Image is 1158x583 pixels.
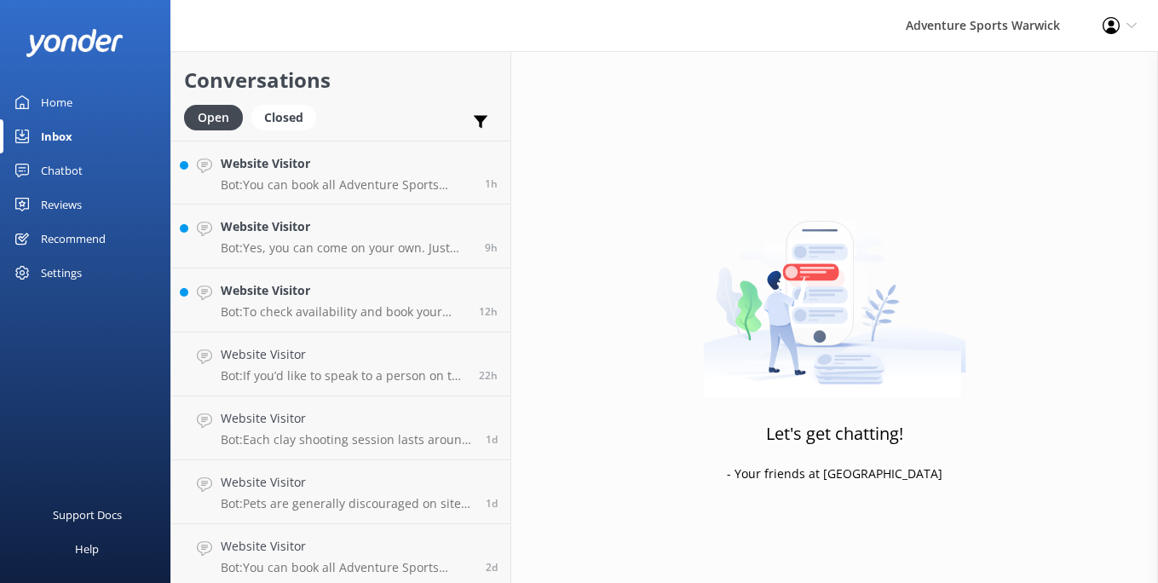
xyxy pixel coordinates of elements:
[221,560,473,575] p: Bot: You can book all Adventure Sports activity packages online at: [URL][DOMAIN_NAME]. Options i...
[221,409,473,428] h4: Website Visitor
[171,460,510,524] a: Website VisitorBot:Pets are generally discouraged on site. However, dogs are allowed at the Club ...
[486,496,498,511] span: Oct 12 2025 01:04pm (UTC +01:00) Europe/London
[41,85,72,119] div: Home
[184,105,243,130] div: Open
[221,281,466,300] h4: Website Visitor
[171,141,510,205] a: Website VisitorBot:You can book all Adventure Sports activity packages online at: [URL][DOMAIN_NA...
[171,396,510,460] a: Website VisitorBot:Each clay shooting session lasts around 60 minutes.1d
[221,473,473,492] h4: Website Visitor
[251,105,316,130] div: Closed
[703,185,966,398] img: artwork of a man stealing a conversation from at giant smartphone
[171,332,510,396] a: Website VisitorBot:If you’d like to speak to a person on the Adventure Sports team, please call [...
[53,498,122,532] div: Support Docs
[221,345,466,364] h4: Website Visitor
[221,177,472,193] p: Bot: You can book all Adventure Sports activity packages online at: [URL][DOMAIN_NAME]. Options i...
[479,304,498,319] span: Oct 13 2025 11:18pm (UTC +01:00) Europe/London
[171,205,510,268] a: Website VisitorBot:Yes, you can come on your own. Just make sure to book your tour in advance by ...
[485,240,498,255] span: Oct 14 2025 02:36am (UTC +01:00) Europe/London
[171,268,510,332] a: Website VisitorBot:To check availability and book your tour, please visit: [URL][DOMAIN_NAME].12h
[221,240,472,256] p: Bot: Yes, you can come on your own. Just make sure to book your tour in advance by visiting [URL]...
[479,368,498,383] span: Oct 13 2025 01:12pm (UTC +01:00) Europe/London
[221,304,466,320] p: Bot: To check availability and book your tour, please visit: [URL][DOMAIN_NAME].
[41,256,82,290] div: Settings
[486,560,498,574] span: Oct 12 2025 11:14am (UTC +01:00) Europe/London
[251,107,325,126] a: Closed
[184,64,498,96] h2: Conversations
[221,432,473,447] p: Bot: Each clay shooting session lasts around 60 minutes.
[184,107,251,126] a: Open
[221,496,473,511] p: Bot: Pets are generally discouraged on site. However, dogs are allowed at the Club Clay Pigeon Sh...
[766,420,903,447] h3: Let's get chatting!
[221,217,472,236] h4: Website Visitor
[41,222,106,256] div: Recommend
[727,465,942,483] p: - Your friends at [GEOGRAPHIC_DATA]
[486,432,498,447] span: Oct 12 2025 02:38pm (UTC +01:00) Europe/London
[221,537,473,556] h4: Website Visitor
[26,29,124,57] img: yonder-white-logo.png
[485,176,498,191] span: Oct 14 2025 10:58am (UTC +01:00) Europe/London
[41,188,82,222] div: Reviews
[75,532,99,566] div: Help
[41,153,83,188] div: Chatbot
[221,154,472,173] h4: Website Visitor
[41,119,72,153] div: Inbox
[221,368,466,384] p: Bot: If you’d like to speak to a person on the Adventure Sports team, please call [PHONE_NUMBER] ...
